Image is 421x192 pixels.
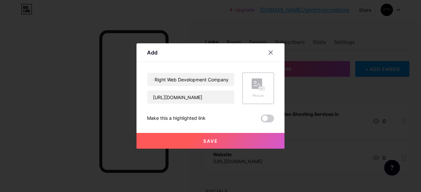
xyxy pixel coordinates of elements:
input: URL [147,91,234,104]
div: Add [147,49,158,56]
input: Title [147,73,234,86]
span: Save [203,138,218,144]
div: Picture [252,93,265,98]
button: Save [136,133,285,149]
div: Make this a highlighted link [147,115,206,122]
